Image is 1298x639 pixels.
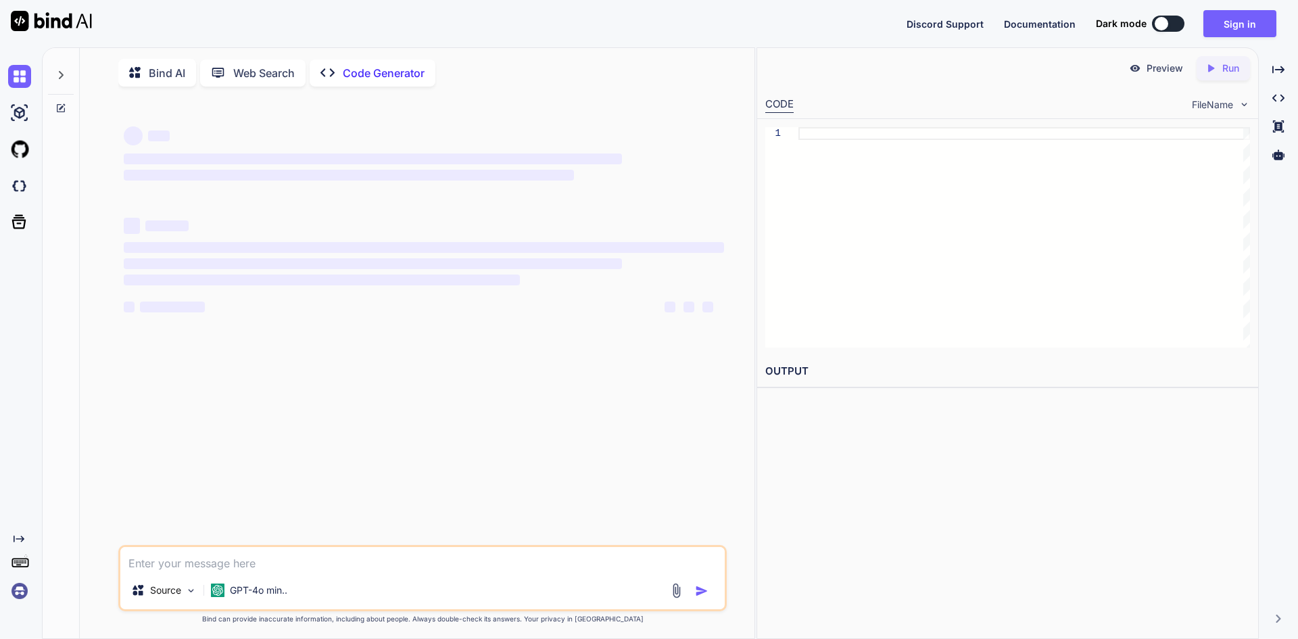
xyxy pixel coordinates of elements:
[124,302,135,312] span: ‌
[8,579,31,602] img: signin
[695,584,708,598] img: icon
[765,97,794,113] div: CODE
[1222,62,1239,75] p: Run
[8,101,31,124] img: ai-studio
[669,583,684,598] img: attachment
[8,174,31,197] img: darkCloudIdeIcon
[124,126,143,145] span: ‌
[1203,10,1276,37] button: Sign in
[124,258,622,269] span: ‌
[140,302,205,312] span: ‌
[1192,98,1233,112] span: FileName
[1239,99,1250,110] img: chevron down
[907,17,984,31] button: Discord Support
[665,302,675,312] span: ‌
[230,584,287,597] p: GPT-4o min..
[233,65,295,81] p: Web Search
[124,275,520,285] span: ‌
[683,302,694,312] span: ‌
[343,65,425,81] p: Code Generator
[1147,62,1183,75] p: Preview
[118,614,727,624] p: Bind can provide inaccurate information, including about people. Always double-check its answers....
[124,242,724,253] span: ‌
[757,356,1258,387] h2: OUTPUT
[765,127,781,140] div: 1
[145,220,189,231] span: ‌
[124,170,574,181] span: ‌
[1096,17,1147,30] span: Dark mode
[907,18,984,30] span: Discord Support
[1004,18,1076,30] span: Documentation
[1004,17,1076,31] button: Documentation
[148,131,170,141] span: ‌
[124,153,622,164] span: ‌
[185,585,197,596] img: Pick Models
[11,11,92,31] img: Bind AI
[150,584,181,597] p: Source
[8,65,31,88] img: chat
[8,138,31,161] img: githubLight
[1129,62,1141,74] img: preview
[702,302,713,312] span: ‌
[124,218,140,234] span: ‌
[211,584,224,597] img: GPT-4o mini
[149,65,185,81] p: Bind AI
